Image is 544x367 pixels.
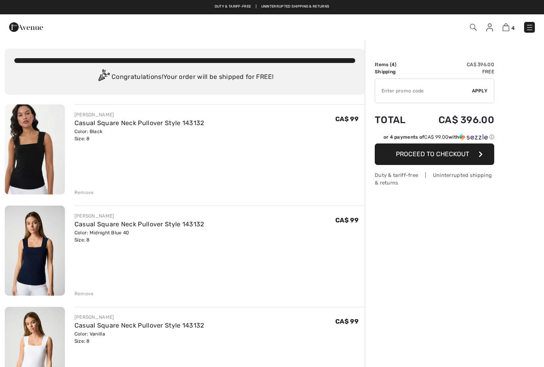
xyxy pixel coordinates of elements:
[472,87,488,94] span: Apply
[74,119,204,127] a: Casual Square Neck Pullover Style 143132
[5,206,65,296] img: Casual Square Neck Pullover Style 143132
[424,134,448,140] span: CA$ 99.00
[375,133,494,143] div: or 4 payments ofCA$ 99.00withSezzle Click to learn more about Sezzle
[511,25,515,31] span: 4
[74,330,204,345] div: Color: Vanilla Size: 8
[375,68,417,75] td: Shipping
[74,229,204,243] div: Color: Midnight Blue 40 Size: 8
[335,115,358,123] span: CA$ 99
[384,133,494,141] div: or 4 payments of with
[503,24,509,31] img: Shopping Bag
[417,61,494,68] td: CA$ 396.00
[74,220,204,228] a: Casual Square Neck Pullover Style 143132
[74,314,204,321] div: [PERSON_NAME]
[503,22,515,32] a: 4
[9,23,43,30] a: 1ère Avenue
[335,216,358,224] span: CA$ 99
[375,61,417,68] td: Items ( )
[391,62,395,67] span: 4
[14,69,355,85] div: Congratulations! Your order will be shipped for FREE!
[375,79,472,103] input: Promo code
[96,69,112,85] img: Congratulation2.svg
[74,290,94,297] div: Remove
[5,104,65,194] img: Casual Square Neck Pullover Style 143132
[74,128,204,142] div: Color: Black Size: 8
[459,133,488,141] img: Sezzle
[74,322,204,329] a: Casual Square Neck Pullover Style 143132
[335,318,358,325] span: CA$ 99
[470,24,477,31] img: Search
[74,212,204,220] div: [PERSON_NAME]
[417,68,494,75] td: Free
[375,106,417,133] td: Total
[9,19,43,35] img: 1ère Avenue
[375,143,494,165] button: Proceed to Checkout
[396,150,469,158] span: Proceed to Checkout
[74,111,204,118] div: [PERSON_NAME]
[417,106,494,133] td: CA$ 396.00
[486,24,493,31] img: My Info
[375,171,494,186] div: Duty & tariff-free | Uninterrupted shipping & returns
[74,189,94,196] div: Remove
[526,24,534,31] img: Menu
